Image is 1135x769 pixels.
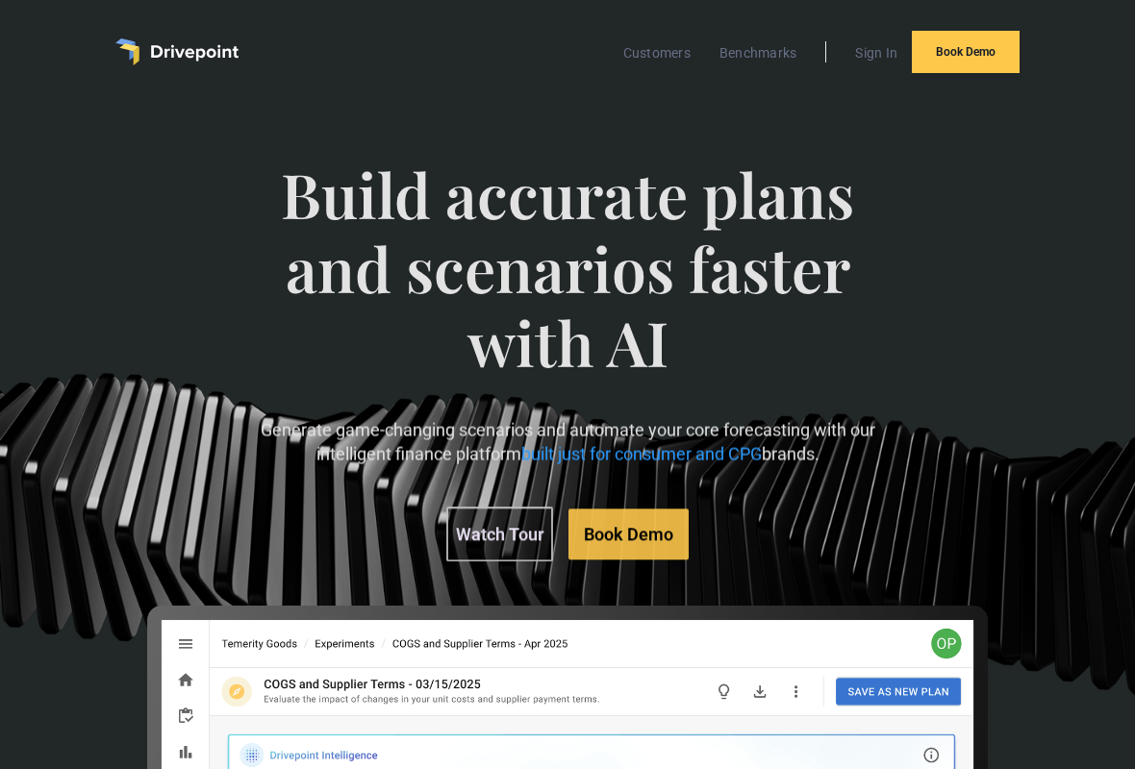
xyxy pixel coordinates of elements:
[115,38,239,65] a: home
[521,444,762,464] span: built just for consumer and CPG
[614,40,700,65] a: Customers
[250,418,885,466] p: Generate game-changing scenarios and automate your core forecasting with our intelligent finance ...
[710,40,807,65] a: Benchmarks
[845,40,907,65] a: Sign In
[250,158,885,417] span: Build accurate plans and scenarios faster with AI
[568,509,689,559] a: Book Demo
[446,507,553,561] a: Watch Tour
[912,31,1020,73] a: Book Demo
